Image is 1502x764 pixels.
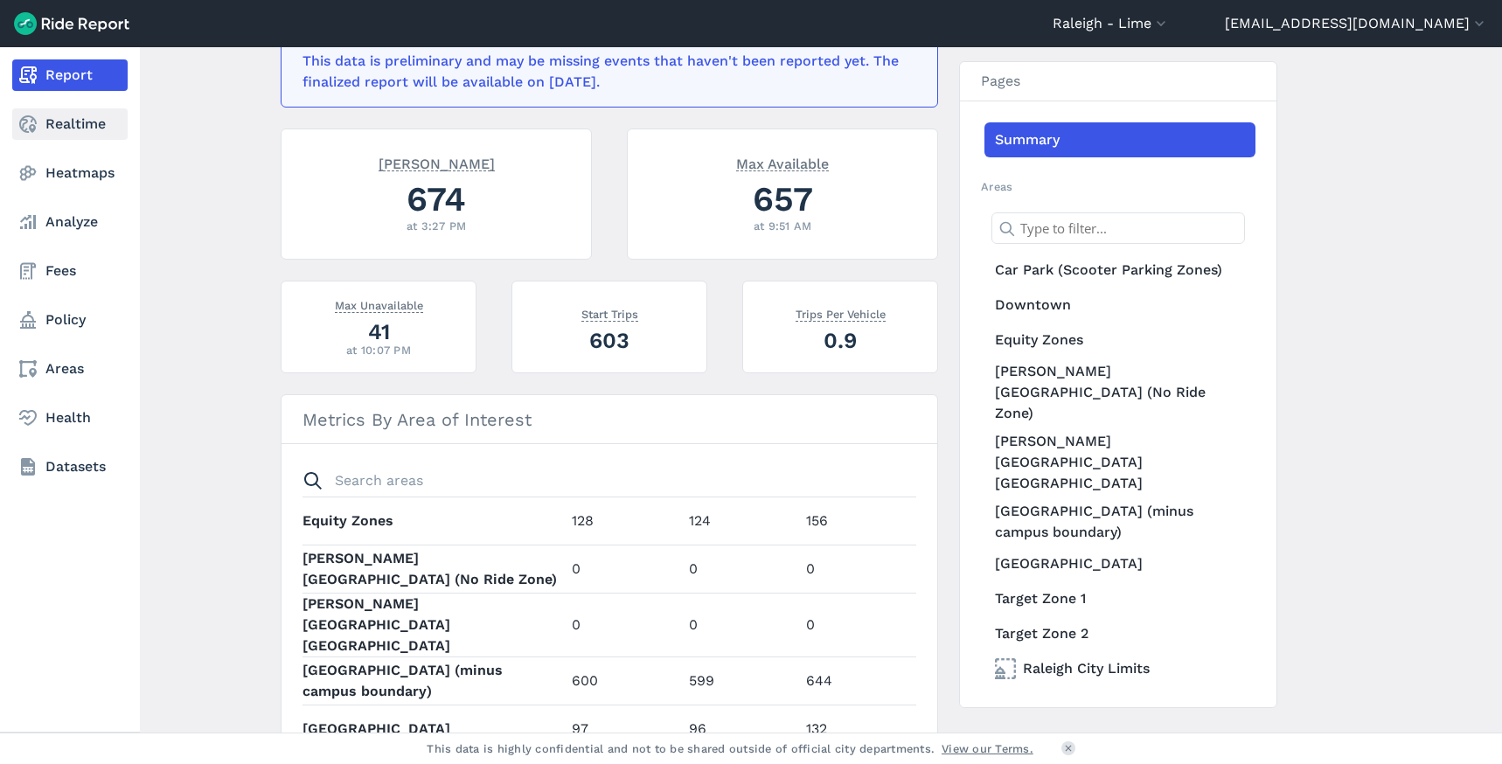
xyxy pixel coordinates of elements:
[942,740,1033,757] a: View our Terms.
[14,12,129,35] img: Ride Report
[12,451,128,483] a: Datasets
[984,288,1255,323] a: Downtown
[799,656,916,705] td: 644
[12,206,128,238] a: Analyze
[960,62,1276,101] h3: Pages
[984,616,1255,651] a: Target Zone 2
[984,546,1255,581] a: [GEOGRAPHIC_DATA]
[302,175,570,223] div: 674
[565,497,682,545] td: 128
[984,497,1255,546] a: [GEOGRAPHIC_DATA] (minus campus boundary)
[581,304,638,322] span: Start Trips
[764,325,916,356] div: 0.9
[302,497,565,545] th: Equity Zones
[12,59,128,91] a: Report
[649,218,916,234] div: at 9:51 AM
[682,705,799,753] td: 96
[984,651,1255,686] a: Raleigh City Limits
[649,175,916,223] div: 657
[565,705,682,753] td: 97
[379,154,495,171] span: [PERSON_NAME]
[984,323,1255,358] a: Equity Zones
[984,581,1255,616] a: Target Zone 1
[736,154,829,171] span: Max Available
[991,212,1245,244] input: Type to filter...
[682,593,799,656] td: 0
[302,593,565,656] th: [PERSON_NAME][GEOGRAPHIC_DATA] [GEOGRAPHIC_DATA]
[12,402,128,434] a: Health
[799,593,916,656] td: 0
[302,316,455,347] div: 41
[302,545,565,593] th: [PERSON_NAME][GEOGRAPHIC_DATA] (No Ride Zone)
[565,656,682,705] td: 600
[682,656,799,705] td: 599
[1053,13,1170,34] button: Raleigh - Lime
[335,295,423,313] span: Max Unavailable
[12,353,128,385] a: Areas
[302,218,570,234] div: at 3:27 PM
[799,545,916,593] td: 0
[565,593,682,656] td: 0
[302,656,565,705] th: [GEOGRAPHIC_DATA] (minus campus boundary)
[984,427,1255,497] a: [PERSON_NAME][GEOGRAPHIC_DATA] [GEOGRAPHIC_DATA]
[292,465,906,497] input: Search areas
[682,545,799,593] td: 0
[12,304,128,336] a: Policy
[799,497,916,545] td: 156
[981,178,1255,195] h2: Areas
[984,253,1255,288] a: Car Park (Scooter Parking Zones)
[533,325,685,356] div: 603
[1225,13,1488,34] button: [EMAIL_ADDRESS][DOMAIN_NAME]
[302,342,455,358] div: at 10:07 PM
[799,705,916,753] td: 132
[984,358,1255,427] a: [PERSON_NAME][GEOGRAPHIC_DATA] (No Ride Zone)
[12,157,128,189] a: Heatmaps
[796,304,886,322] span: Trips Per Vehicle
[302,705,565,753] th: [GEOGRAPHIC_DATA]
[565,545,682,593] td: 0
[12,255,128,287] a: Fees
[984,122,1255,157] a: Summary
[682,497,799,545] td: 124
[12,108,128,140] a: Realtime
[282,395,937,444] h3: Metrics By Area of Interest
[302,51,906,93] div: This data is preliminary and may be missing events that haven't been reported yet. The finalized ...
